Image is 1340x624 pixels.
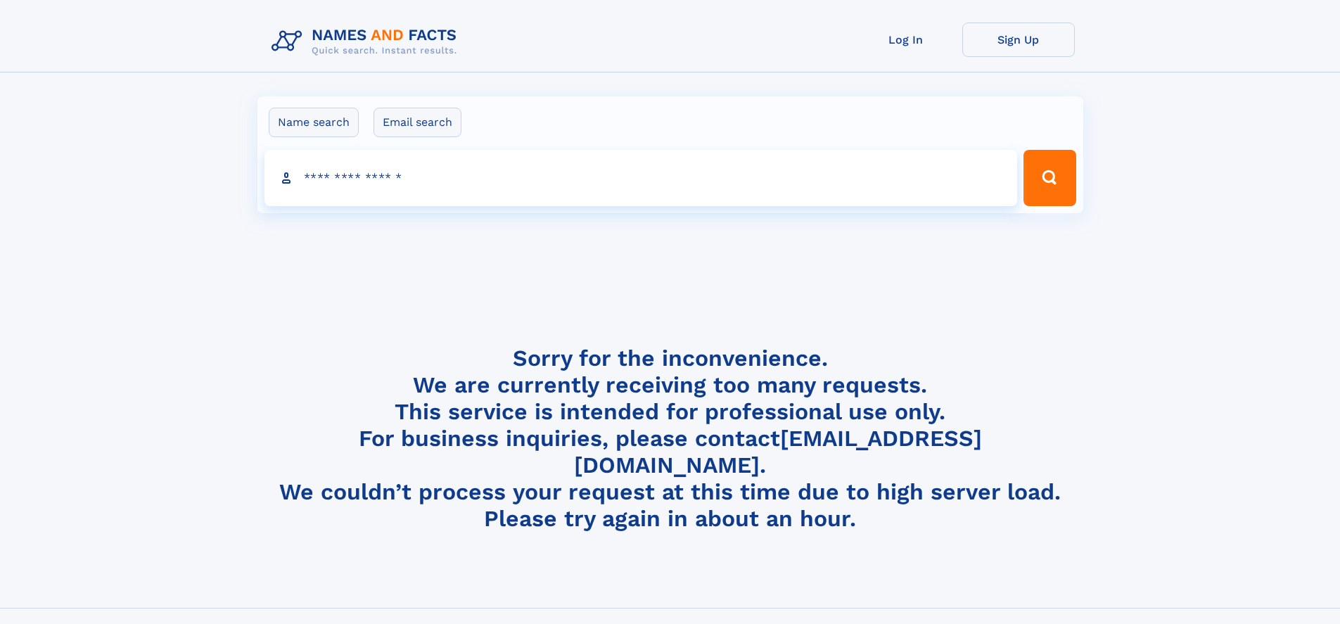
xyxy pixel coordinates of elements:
[266,345,1075,533] h4: Sorry for the inconvenience. We are currently receiving too many requests. This service is intend...
[269,108,359,137] label: Name search
[574,425,982,478] a: [EMAIL_ADDRESS][DOMAIN_NAME]
[266,23,468,61] img: Logo Names and Facts
[962,23,1075,57] a: Sign Up
[264,150,1018,206] input: search input
[850,23,962,57] a: Log In
[374,108,461,137] label: Email search
[1023,150,1076,206] button: Search Button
